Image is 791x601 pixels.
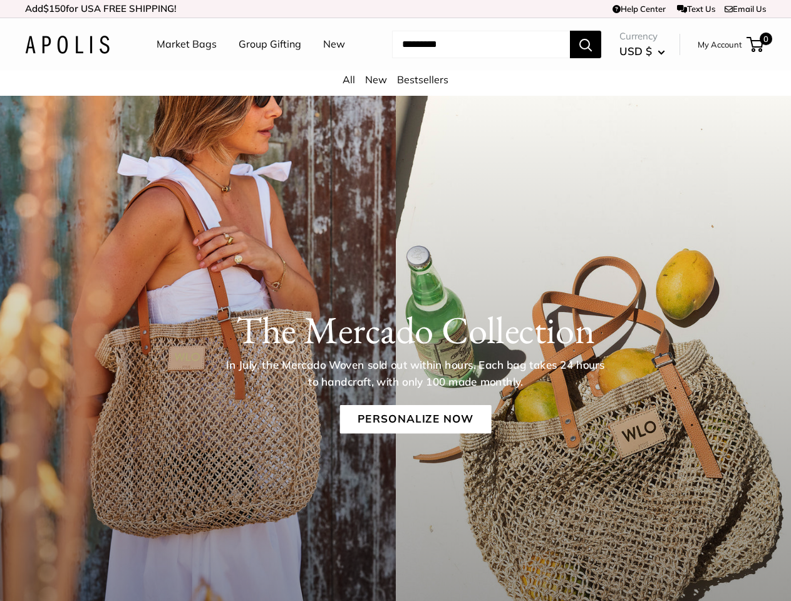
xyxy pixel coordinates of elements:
a: Help Center [613,4,666,14]
h1: The Mercado Collection [63,307,767,352]
a: Group Gifting [239,35,301,54]
span: 0 [760,33,772,45]
a: 0 [748,37,763,52]
a: Email Us [725,4,766,14]
a: My Account [698,37,742,52]
p: In July, the Mercado Woven sold out within hours. Each bag takes 24 hours to handcraft, with only... [222,357,609,390]
img: Apolis [25,36,110,54]
span: USD $ [619,44,652,58]
a: Bestsellers [397,73,448,86]
a: Text Us [677,4,715,14]
span: $150 [43,3,66,14]
a: Personalize Now [339,405,491,434]
span: Currency [619,28,665,45]
a: New [365,73,387,86]
a: All [343,73,355,86]
button: Search [570,31,601,58]
input: Search... [392,31,570,58]
button: USD $ [619,41,665,61]
a: Market Bags [157,35,217,54]
a: New [323,35,345,54]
